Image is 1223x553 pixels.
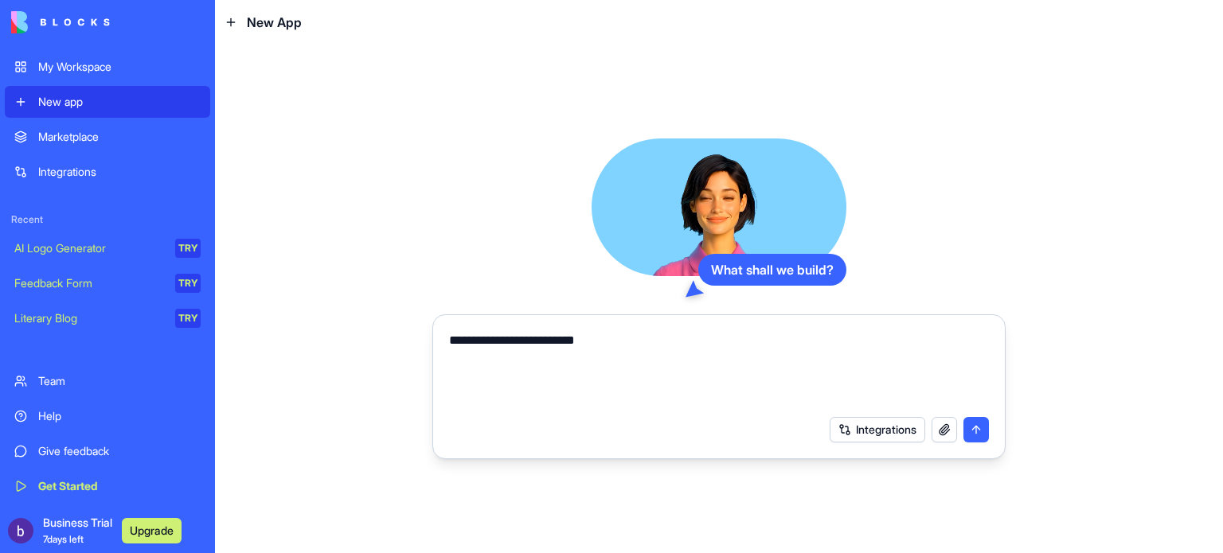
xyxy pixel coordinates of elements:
[247,13,302,32] span: New App
[38,164,201,180] div: Integrations
[5,156,210,188] a: Integrations
[43,515,112,547] span: Business Trial
[11,11,110,33] img: logo
[5,121,210,153] a: Marketplace
[5,365,210,397] a: Team
[5,267,210,299] a: Feedback FormTRY
[830,417,925,442] button: Integrations
[698,254,846,286] div: What shall we build?
[175,239,201,258] div: TRY
[38,59,201,75] div: My Workspace
[8,518,33,543] img: ACg8ocIAWRTTHDn4gCYPWGbWnhqYLNRUR08efkuC31UQVOeK8i_7Uw=s96-c
[14,310,164,326] div: Literary Blog
[175,274,201,293] div: TRY
[38,408,201,424] div: Help
[5,470,210,502] a: Get Started
[5,435,210,467] a: Give feedback
[5,400,210,432] a: Help
[5,51,210,83] a: My Workspace
[5,86,210,118] a: New app
[175,309,201,328] div: TRY
[38,373,201,389] div: Team
[43,533,84,545] span: 7 days left
[5,232,210,264] a: AI Logo GeneratorTRY
[5,213,210,226] span: Recent
[38,129,201,145] div: Marketplace
[14,240,164,256] div: AI Logo Generator
[14,275,164,291] div: Feedback Form
[38,443,201,459] div: Give feedback
[122,518,182,543] button: Upgrade
[5,302,210,334] a: Literary BlogTRY
[38,478,201,494] div: Get Started
[38,94,201,110] div: New app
